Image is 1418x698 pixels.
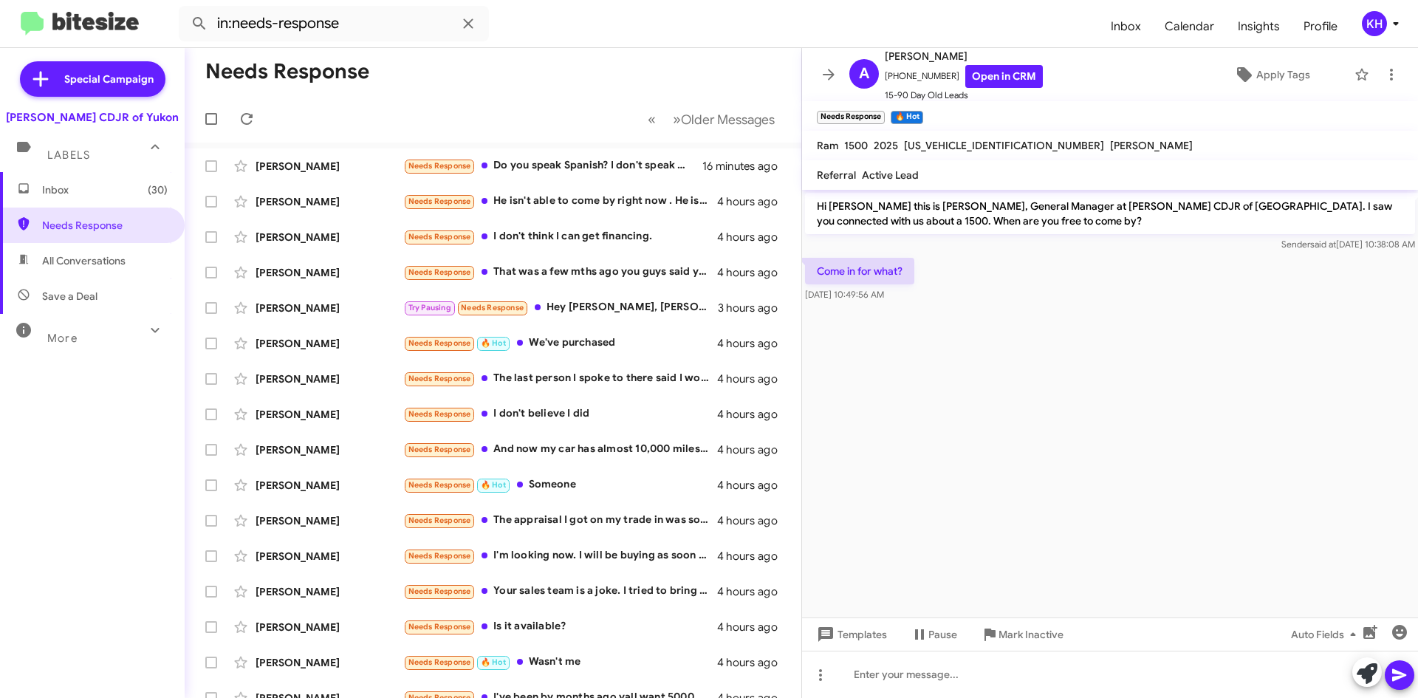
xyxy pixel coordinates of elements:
span: Needs Response [408,161,471,171]
p: Come in for what? [805,258,914,284]
span: 🔥 Hot [481,657,506,667]
div: 4 hours ago [717,194,790,209]
div: Someone [403,476,717,493]
div: [PERSON_NAME] [256,478,403,493]
span: Needs Response [461,303,524,312]
div: [PERSON_NAME] [256,549,403,564]
a: Insights [1226,5,1292,48]
nav: Page navigation example [640,104,784,134]
span: Inbox [42,182,168,197]
p: Hi [PERSON_NAME] this is [PERSON_NAME], General Manager at [PERSON_NAME] CDJR of [GEOGRAPHIC_DATA... [805,193,1415,234]
div: [PERSON_NAME] [256,265,403,280]
span: More [47,332,78,345]
div: 4 hours ago [717,620,790,634]
span: [PERSON_NAME] [885,47,1043,65]
button: Apply Tags [1196,61,1347,88]
span: Inbox [1099,5,1153,48]
h1: Needs Response [205,60,369,83]
div: [PERSON_NAME] [256,620,403,634]
div: KH [1362,11,1387,36]
div: [PERSON_NAME] [256,194,403,209]
span: 15-90 Day Old Leads [885,88,1043,103]
span: Auto Fields [1291,621,1362,648]
div: Is it available? [403,618,717,635]
span: Templates [814,621,887,648]
div: 4 hours ago [717,584,790,599]
span: Needs Response [42,218,168,233]
span: Special Campaign [64,72,154,86]
span: 1500 [844,139,868,152]
div: [PERSON_NAME] [256,442,403,457]
span: All Conversations [42,253,126,268]
div: Hey [PERSON_NAME], [PERSON_NAME] and I came in a few weeks back to look at trading in both ours f... [403,299,718,316]
span: Mark Inactive [999,621,1063,648]
span: [DATE] 10:49:56 AM [805,289,884,300]
div: [PERSON_NAME] [256,407,403,422]
span: 2025 [874,139,898,152]
div: [PERSON_NAME] [256,230,403,244]
button: KH [1349,11,1402,36]
span: Active Lead [862,168,919,182]
a: Open in CRM [965,65,1043,88]
div: 3 hours ago [718,301,790,315]
span: said at [1310,239,1336,250]
div: I don't think I can get financing. [403,228,717,245]
span: Needs Response [408,232,471,242]
span: Needs Response [408,338,471,348]
div: The appraisal I got on my trade in was so shockingly low, it was borderline insulting. I have dec... [403,512,717,529]
a: Profile [1292,5,1349,48]
div: I don't believe I did [403,406,717,422]
div: 4 hours ago [717,513,790,528]
small: Needs Response [817,111,885,124]
span: [US_VEHICLE_IDENTIFICATION_NUMBER] [904,139,1104,152]
span: (30) [148,182,168,197]
input: Search [179,6,489,41]
button: Previous [639,104,665,134]
div: We've purchased [403,335,717,352]
span: Pause [928,621,957,648]
span: Sender [DATE] 10:38:08 AM [1281,239,1415,250]
span: [PERSON_NAME] [1110,139,1193,152]
span: Ram [817,139,838,152]
span: Apply Tags [1256,61,1310,88]
span: « [648,110,656,129]
div: [PERSON_NAME] [256,159,403,174]
span: Needs Response [408,551,471,561]
button: Pause [899,621,969,648]
span: Needs Response [408,374,471,383]
button: Next [664,104,784,134]
span: Needs Response [408,445,471,454]
span: Referral [817,168,856,182]
div: The last person I spoke to there said I would need five or more thousand down I don't have anywhe... [403,370,717,387]
span: Try Pausing [408,303,451,312]
span: Older Messages [681,112,775,128]
a: Calendar [1153,5,1226,48]
div: 4 hours ago [717,372,790,386]
div: [PERSON_NAME] [256,301,403,315]
div: 4 hours ago [717,549,790,564]
div: I'm looking now. I will be buying as soon as our house sells. [403,547,717,564]
button: Mark Inactive [969,621,1075,648]
div: Your sales team is a joke. I tried to bring the situation to the sales manager but he was a dipsh... [403,583,717,600]
span: Needs Response [408,267,471,277]
button: Auto Fields [1279,621,1374,648]
div: 4 hours ago [717,230,790,244]
span: Labels [47,148,90,162]
div: [PERSON_NAME] [256,336,403,351]
a: Special Campaign [20,61,165,97]
div: Wasn't me [403,654,717,671]
div: That was a few mths ago you guys said you can't help me [403,264,717,281]
span: Needs Response [408,196,471,206]
div: [PERSON_NAME] [256,655,403,670]
div: [PERSON_NAME] [256,372,403,386]
div: 4 hours ago [717,407,790,422]
span: 🔥 Hot [481,480,506,490]
span: Needs Response [408,622,471,632]
span: » [673,110,681,129]
div: [PERSON_NAME] CDJR of Yukon [6,110,179,125]
span: [PHONE_NUMBER] [885,65,1043,88]
span: Needs Response [408,586,471,596]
